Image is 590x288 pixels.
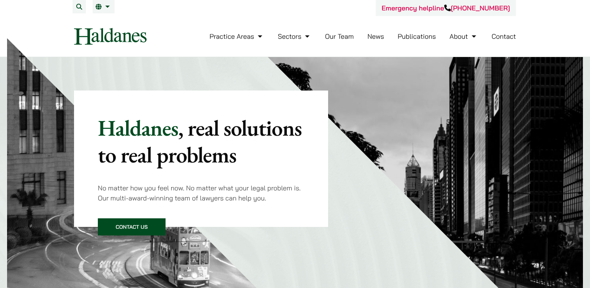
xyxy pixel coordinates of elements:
a: Our Team [325,32,354,41]
a: Sectors [278,32,311,41]
a: News [368,32,384,41]
a: Contact Us [98,218,166,235]
img: Logo of Haldanes [74,28,147,45]
mark: , real solutions to real problems [98,113,302,169]
a: EN [96,4,112,10]
a: About [449,32,478,41]
a: Contact [491,32,516,41]
a: Publications [398,32,436,41]
a: Emergency helpline[PHONE_NUMBER] [382,4,510,12]
p: No matter how you feel now. No matter what your legal problem is. Our multi-award-winning team of... [98,183,304,203]
p: Haldanes [98,114,304,168]
a: Practice Areas [209,32,264,41]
